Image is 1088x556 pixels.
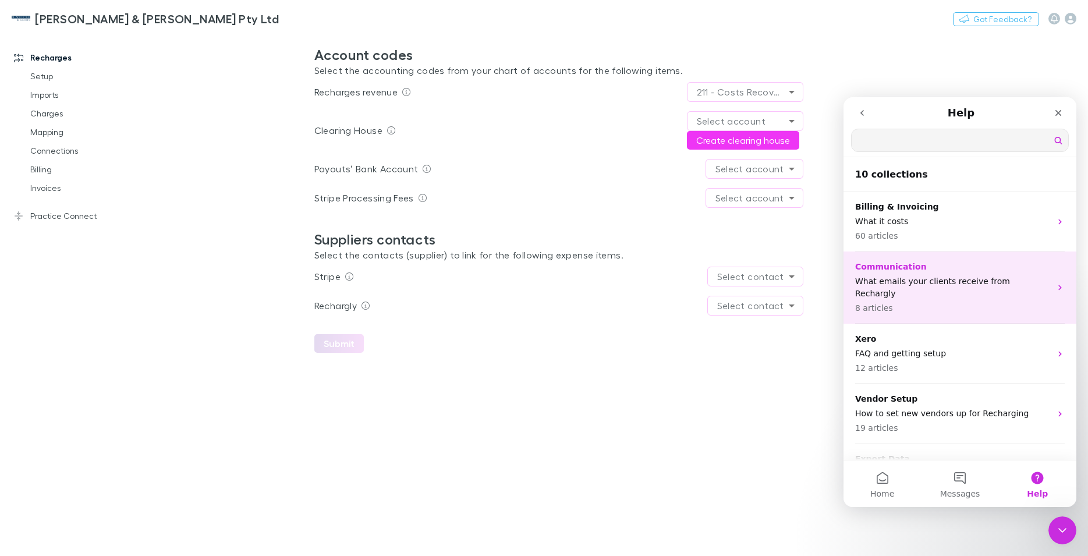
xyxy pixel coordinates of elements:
p: Recharges revenue [314,85,398,99]
a: Practice Connect [2,207,158,225]
div: Select contact [708,296,803,315]
h2: Suppliers contacts [314,231,803,248]
div: Select account [687,112,803,130]
a: [PERSON_NAME] & [PERSON_NAME] Pty Ltd [5,5,286,33]
img: McWhirter & Leong Pty Ltd's Logo [12,12,30,26]
a: Recharges [2,48,158,67]
button: Create clearing house [687,131,799,150]
a: Mapping [19,123,158,141]
a: Charges [19,104,158,123]
h3: [PERSON_NAME] & [PERSON_NAME] Pty Ltd [35,12,279,26]
p: Select the accounting codes from your chart of accounts for the following items. [314,63,803,77]
div: 211 - Costs Recovery [687,83,803,101]
div: Select account [706,189,803,207]
button: Submit [314,334,364,353]
p: Rechargly [314,299,357,313]
p: Select the contacts (supplier) to link for the following expense items. [314,248,803,262]
a: Invoices [19,179,158,197]
iframe: Intercom live chat [1048,516,1076,544]
a: Setup [19,67,158,86]
p: Clearing House [314,123,382,137]
p: Payouts’ Bank Account [314,162,419,176]
button: Got Feedback? [953,12,1039,26]
a: Billing [19,160,158,179]
div: Select account [706,160,803,178]
a: Imports [19,86,158,104]
a: Connections [19,141,158,160]
h2: Account codes [314,47,803,63]
iframe: Intercom live chat [844,97,1076,507]
p: Stripe [314,270,341,284]
div: Select contact [708,267,803,286]
p: Stripe Processing Fees [314,191,414,205]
